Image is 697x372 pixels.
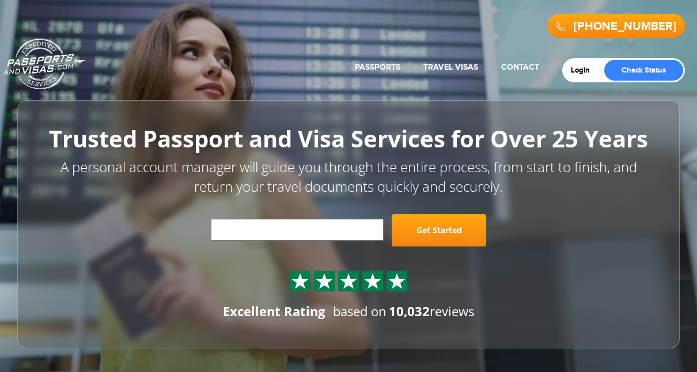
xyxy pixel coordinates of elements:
a: [PHONE_NUMBER] [574,20,676,33]
img: Sprite St [291,272,309,290]
span: based on [333,302,387,320]
img: Sprite St [316,272,333,290]
img: Sprite St [364,272,381,290]
img: Sprite St [340,272,357,290]
span: reviews [389,302,474,320]
p: A personal account manager will guide you through the entire process, from start to finish, and r... [43,157,654,197]
a: Get Started [392,214,486,246]
a: Travel Visas [423,62,478,72]
a: Passports & [DOMAIN_NAME] [3,38,85,90]
img: Sprite St [388,272,406,290]
a: Check Status [604,60,683,81]
a: Login [571,66,598,75]
strong: 10,032 [389,302,430,320]
a: Passports [355,62,400,72]
a: Contact [501,62,539,72]
div: Excellent Rating [223,302,325,320]
h1: Trusted Passport and Visa Services for Over 25 Years [43,126,654,151]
